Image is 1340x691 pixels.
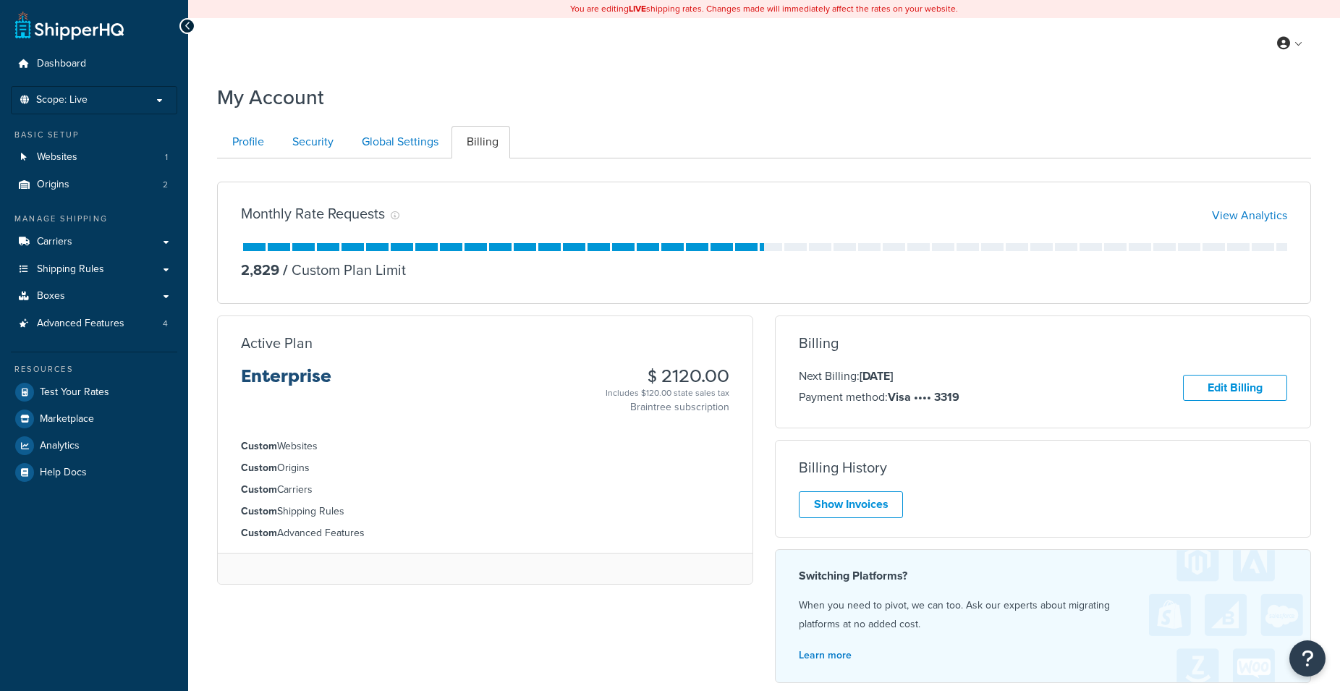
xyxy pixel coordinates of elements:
[241,525,729,541] li: Advanced Features
[11,213,177,225] div: Manage Shipping
[11,144,177,171] a: Websites 1
[241,482,729,498] li: Carriers
[799,596,1287,634] p: When you need to pivot, we can too. Ask our experts about migrating platforms at no added cost.
[277,126,345,158] a: Security
[1212,207,1287,224] a: View Analytics
[799,367,959,386] p: Next Billing:
[888,389,959,405] strong: Visa •••• 3319
[1183,375,1287,402] a: Edit Billing
[279,260,406,280] p: Custom Plan Limit
[37,151,77,164] span: Websites
[799,567,1287,585] h4: Switching Platforms?
[40,386,109,399] span: Test Your Rates
[606,400,729,415] p: Braintree subscription
[11,144,177,171] li: Websites
[241,205,385,221] h3: Monthly Rate Requests
[241,504,277,519] strong: Custom
[11,129,177,141] div: Basic Setup
[165,151,168,164] span: 1
[11,406,177,432] a: Marketplace
[11,379,177,405] a: Test Your Rates
[799,491,903,518] a: Show Invoices
[11,310,177,337] a: Advanced Features 4
[37,58,86,70] span: Dashboard
[11,310,177,337] li: Advanced Features
[37,263,104,276] span: Shipping Rules
[241,460,729,476] li: Origins
[36,94,88,106] span: Scope: Live
[241,460,277,475] strong: Custom
[241,438,729,454] li: Websites
[606,386,729,400] div: Includes $120.00 state sales tax
[11,51,177,77] a: Dashboard
[37,318,124,330] span: Advanced Features
[40,413,94,425] span: Marketplace
[11,433,177,459] a: Analytics
[37,236,72,248] span: Carriers
[860,368,893,384] strong: [DATE]
[217,126,276,158] a: Profile
[606,367,729,386] h3: $ 2120.00
[283,259,288,281] span: /
[799,648,852,663] a: Learn more
[799,388,959,407] p: Payment method:
[11,229,177,255] a: Carriers
[241,482,277,497] strong: Custom
[11,171,177,198] a: Origins 2
[1289,640,1326,677] button: Open Resource Center
[241,525,277,540] strong: Custom
[37,290,65,302] span: Boxes
[11,459,177,486] a: Help Docs
[241,367,331,397] h3: Enterprise
[11,171,177,198] li: Origins
[37,179,69,191] span: Origins
[40,467,87,479] span: Help Docs
[241,335,313,351] h3: Active Plan
[11,283,177,310] a: Boxes
[347,126,450,158] a: Global Settings
[217,83,324,111] h1: My Account
[241,504,729,520] li: Shipping Rules
[241,260,279,280] p: 2,829
[241,438,277,454] strong: Custom
[40,440,80,452] span: Analytics
[799,459,887,475] h3: Billing History
[11,256,177,283] a: Shipping Rules
[15,11,124,40] a: ShipperHQ Home
[11,363,177,376] div: Resources
[163,179,168,191] span: 2
[451,126,510,158] a: Billing
[799,335,839,351] h3: Billing
[163,318,168,330] span: 4
[629,2,646,15] b: LIVE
